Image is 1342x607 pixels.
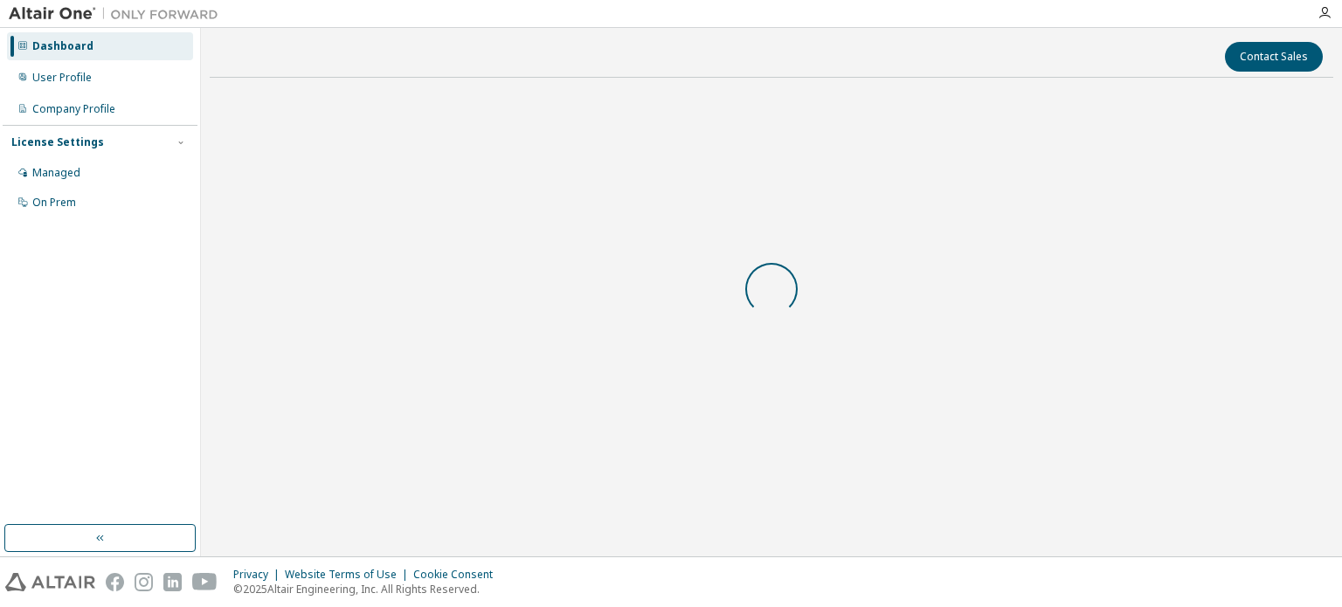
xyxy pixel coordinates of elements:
[135,573,153,591] img: instagram.svg
[32,39,93,53] div: Dashboard
[163,573,182,591] img: linkedin.svg
[32,166,80,180] div: Managed
[11,135,104,149] div: License Settings
[192,573,218,591] img: youtube.svg
[32,102,115,116] div: Company Profile
[32,196,76,210] div: On Prem
[1225,42,1323,72] button: Contact Sales
[413,568,503,582] div: Cookie Consent
[106,573,124,591] img: facebook.svg
[233,582,503,597] p: © 2025 Altair Engineering, Inc. All Rights Reserved.
[5,573,95,591] img: altair_logo.svg
[285,568,413,582] div: Website Terms of Use
[32,71,92,85] div: User Profile
[9,5,227,23] img: Altair One
[233,568,285,582] div: Privacy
